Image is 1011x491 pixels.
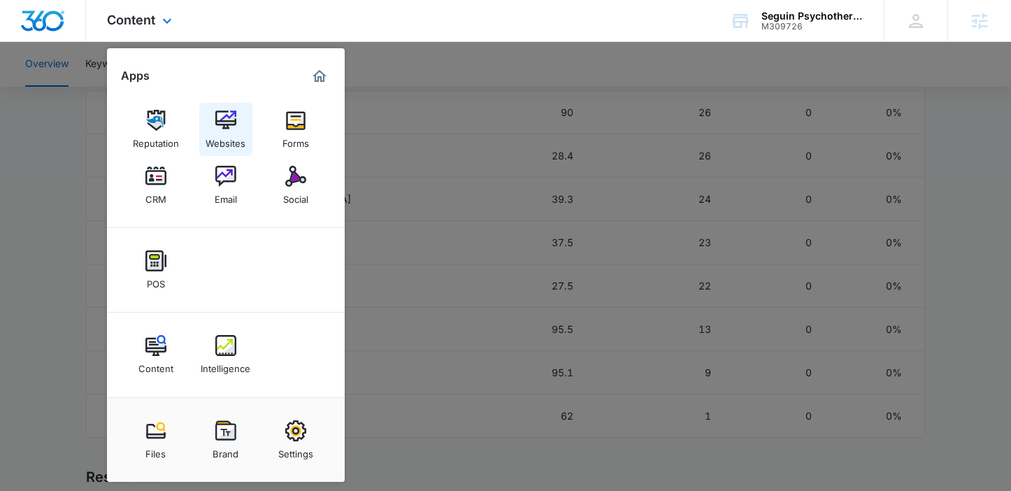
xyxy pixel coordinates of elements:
[53,83,125,92] div: Domain Overview
[201,356,250,374] div: Intelligence
[199,103,252,156] a: Websites
[308,65,331,87] a: Marketing 360® Dashboard
[145,187,166,205] div: CRM
[282,131,309,149] div: Forms
[278,441,313,460] div: Settings
[199,413,252,467] a: Brand
[121,69,150,83] h2: Apps
[147,271,165,290] div: POS
[129,243,182,297] a: POS
[283,187,308,205] div: Social
[22,36,34,48] img: website_grey.svg
[39,22,69,34] div: v 4.0.25
[269,159,322,212] a: Social
[129,413,182,467] a: Files
[138,356,173,374] div: Content
[215,187,237,205] div: Email
[206,131,245,149] div: Websites
[761,10,863,22] div: account name
[213,441,238,460] div: Brand
[129,159,182,212] a: CRM
[269,413,322,467] a: Settings
[139,81,150,92] img: tab_keywords_by_traffic_grey.svg
[761,22,863,31] div: account id
[199,328,252,381] a: Intelligence
[269,103,322,156] a: Forms
[133,131,179,149] div: Reputation
[145,441,166,460] div: Files
[199,159,252,212] a: Email
[155,83,236,92] div: Keywords by Traffic
[129,328,182,381] a: Content
[38,81,49,92] img: tab_domain_overview_orange.svg
[107,13,155,27] span: Content
[36,36,154,48] div: Domain: [DOMAIN_NAME]
[22,22,34,34] img: logo_orange.svg
[129,103,182,156] a: Reputation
